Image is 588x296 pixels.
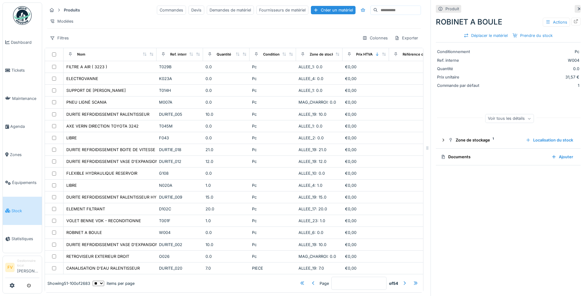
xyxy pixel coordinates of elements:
div: DURITE_005 [159,111,201,117]
div: €0,00 [345,159,387,164]
span: ALLEE_23: 1.0 [298,218,325,223]
a: Zones [3,141,42,169]
div: FLEXIBLE HYDRAULIQUE RESERVOIR [66,170,137,176]
span: Équipements [12,180,39,186]
div: 0.0 [206,123,247,129]
div: Pc [252,182,294,188]
summary: DocumentsAjouter [438,151,578,163]
div: €0,00 [345,170,387,176]
span: ALLEE_17: 20.0 [298,207,327,211]
span: Statistiques [11,236,39,242]
a: FV Gestionnaire local[PERSON_NAME] [5,258,39,278]
div: LIBRE [66,182,77,188]
div: Pc [252,206,294,212]
div: Prix unitaire [437,74,484,80]
div: Exporter [392,34,421,43]
div: Pc [252,147,294,153]
span: Stock [11,208,39,214]
span: Tickets [11,67,39,73]
div: Devis [188,6,204,15]
div: €0,00 [345,218,387,224]
div: €0,00 [345,230,387,235]
div: Pc [252,230,294,235]
div: DURTIE_009 [159,194,201,200]
div: N020A [159,182,201,188]
div: 15.0 [206,194,247,200]
div: 21.0 [206,147,247,153]
div: Fournisseurs de matériel [256,6,308,15]
span: MAG_CHARROI: 0.0 [298,100,336,105]
div: €0,00 [345,135,387,141]
div: DURITE_020 [159,265,201,271]
span: ALLEE_10: 0.0 [298,171,325,176]
div: Pc [252,242,294,248]
div: ROBINET A BOULE [436,16,581,28]
a: Maintenance [3,84,42,113]
div: SUPPORT DE [PERSON_NAME] [66,87,126,93]
span: MAG_CHARROI: 0.0 [298,254,336,259]
div: 0.0 [486,66,579,72]
div: Pc [252,159,294,164]
div: 12.0 [206,159,247,164]
div: DURITE REFROIDISSEMENT VASE D'EXPANSION [66,159,158,164]
div: €0,00 [345,76,387,82]
div: Colonnes [360,34,391,43]
div: AXE VERIN DIRECTION TOYOTA 3242 [66,123,139,129]
div: items per page [93,280,135,286]
div: Pc [252,76,294,82]
span: ALLEE_2: 0.0 [298,136,324,140]
div: Zone de stockage [448,137,521,143]
span: Zones [10,152,39,158]
div: PIECE [252,265,294,271]
span: ALLEE_6: 0.0 [298,230,323,235]
a: Stock [3,197,42,225]
a: Statistiques [3,225,42,253]
a: Agenda [3,113,42,141]
div: ELEMENT FILTRANT [66,206,105,212]
div: Produit [445,6,459,12]
div: 1.0 [206,218,247,224]
div: ELECTROVANNE [66,76,98,82]
div: DURITE REFROIDISSEMENT BOITE DE VITESSE [66,147,155,153]
li: [PERSON_NAME] [17,258,39,276]
div: Documents [441,154,546,160]
div: 1.0 [206,182,247,188]
div: Filtres [47,34,72,43]
div: Créer un matériel [311,6,356,14]
div: 10.0 [206,111,247,117]
span: ALLEE_19: 10.0 [298,112,326,117]
div: ROBINET A BOULE [66,230,102,235]
span: ALLEE_19: 7.0 [298,266,324,271]
div: K023A [159,76,201,82]
div: PNEU LIGNÉ SCANIA [66,99,107,105]
div: O026 [159,253,201,259]
span: ALLEE_19: 10.0 [298,242,326,247]
div: 0.0 [206,76,247,82]
div: 0.0 [206,99,247,105]
div: €0,00 [345,147,387,153]
div: Pc [252,64,294,70]
div: 0.0 [206,230,247,235]
span: ALLEE_19: 15.0 [298,195,326,200]
div: LIBRE [66,135,77,141]
div: W004 [486,57,579,63]
div: DURITE REFROIDISSEMENT VASE D'EXPANSION [66,242,158,248]
div: €0,00 [345,182,387,188]
div: W004 [159,230,201,235]
div: €0,00 [345,123,387,129]
span: ALLEE_1: 0.0 [298,88,322,93]
div: €0,00 [345,194,387,200]
div: VOLET BENNE VDK - RECONDITIONNE [66,218,141,224]
div: €0,00 [345,265,387,271]
div: FILTRE A AIR ( 3223 ) [66,64,107,70]
div: M007A [159,99,201,105]
div: T029B [159,64,201,70]
div: G108 [159,170,201,176]
div: 0.0 [206,135,247,141]
div: Prendre du stock [510,31,555,40]
div: 10.0 [206,242,247,248]
div: Demandes de matériel [207,6,254,15]
div: Conditionnement [263,52,293,57]
div: RETROVISEUR EXTERIEUR DROIT [66,253,129,259]
div: DURITE_012 [159,159,201,164]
